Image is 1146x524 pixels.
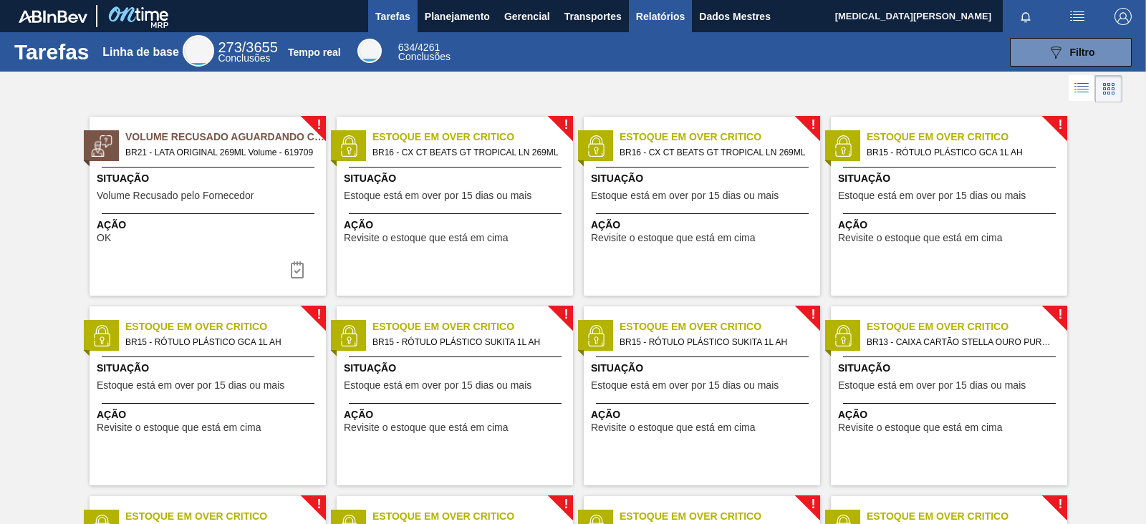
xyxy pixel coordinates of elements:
div: Visão em Lista [1069,75,1095,102]
font: Situação [838,362,890,374]
font: Ação [591,219,620,231]
div: Linha de base [218,42,277,63]
font: Revisite o estoque que está em cima [838,232,1003,243]
font: Estoque está em over por 15 dias ou mais [344,190,531,201]
span: Estoque em Over Critico [867,509,1067,524]
font: Estoque em Over Critico [372,510,514,522]
img: status [338,135,360,157]
font: Conclusões [398,51,451,62]
font: Estoque em Over Critico [372,321,514,332]
font: 634 [398,42,415,53]
img: status [585,135,607,157]
span: Estoque em Over Critico [620,509,820,524]
font: Estoque está em over por 15 dias ou mais [838,379,1026,391]
font: Estoque em Over Critico [620,321,761,332]
span: Situação [838,171,1064,186]
font: Dados Mestres [699,11,771,22]
font: BR15 - RÓTULO PLÁSTICO SUKITA 1L AH [620,337,787,347]
span: BR16 - CX CT BEATS GT TROPICAL LN 269ML [620,145,809,160]
div: Completar tarefa: 29956766 [280,256,314,284]
font: Tempo real [288,47,341,58]
img: status [832,325,854,346]
img: status [91,135,112,157]
font: Ação [344,219,373,231]
font: Planejamento [425,11,490,22]
span: Estoque em Over Critico [867,319,1067,334]
span: BR21 - LATA ORIGINAL 269ML Volume - 619709 [125,145,314,160]
font: ! [317,307,321,321]
font: Revisite o estoque que está em cima [838,422,1003,433]
font: Situação [344,173,396,184]
img: ícone-tarefa-concluída [289,261,306,278]
font: Estoque está em over por 15 dias ou mais [591,379,779,391]
font: Estoque está em over por 15 dias ou mais [97,379,284,391]
font: Situação [838,173,890,184]
font: Situação [591,173,643,184]
font: ! [811,117,815,132]
font: Revisite o estoque que está em cima [344,422,509,433]
font: ! [811,497,815,511]
span: BR15 - RÓTULO PLÁSTICO GCA 1L AH [125,334,314,350]
span: Estoque está em over por 15 dias ou mais [591,190,779,201]
img: ações do usuário [1069,8,1086,25]
font: Ação [97,409,126,420]
span: BR15 - RÓTULO PLÁSTICO SUKITA 1L AH [620,334,809,350]
span: Volume Recusado Aguardando Ciência [125,130,326,145]
span: Estoque em Over Critico [867,130,1067,145]
font: Ação [838,409,867,420]
font: Filtro [1070,47,1095,58]
font: Estoque em Over Critico [372,131,514,142]
span: Situação [344,361,569,376]
font: / [242,39,246,55]
font: BR15 - RÓTULO PLÁSTICO GCA 1L AH [125,337,281,347]
button: ícone-tarefa-concluída [280,256,314,284]
span: Estoque em Over Critico [372,509,573,524]
font: Ação [97,219,126,231]
font: BR15 - RÓTULO PLÁSTICO GCA 1L AH [867,147,1023,157]
span: Estoque em Over Critico [620,319,820,334]
font: Situação [97,173,149,184]
font: Revisite o estoque que está em cima [97,422,261,433]
button: Filtro [1010,38,1132,67]
span: Volume Recusado pelo Fornecedor [97,190,254,201]
font: Estoque em Over Critico [620,131,761,142]
font: ! [564,497,568,511]
span: Estoque está em over por 15 dias ou mais [838,190,1026,201]
font: 273 [218,39,241,55]
font: Ação [344,409,373,420]
span: BR15 - RÓTULO PLÁSTICO SUKITA 1L AH [372,334,562,350]
span: Estoque está em over por 15 dias ou mais [344,190,531,201]
img: status [585,325,607,346]
div: Tempo real [398,43,451,62]
font: Estoque está em over por 15 dias ou mais [344,379,531,391]
font: Tarefas [14,40,90,64]
font: OK [97,232,111,243]
font: Ação [591,409,620,420]
font: Linha de base [102,46,179,58]
font: BR16 - CX CT BEATS GT TROPICAL LN 269ML [620,147,805,157]
font: Revisite o estoque que está em cima [344,232,509,243]
font: ! [811,307,815,321]
font: Revisite o estoque que está em cima [591,422,756,433]
span: Situação [97,171,322,186]
font: / [415,42,418,53]
img: Sair [1114,8,1132,25]
font: Estoque está em over por 15 dias ou mais [838,190,1026,201]
font: Conclusões [218,52,270,64]
font: 4261 [418,42,440,53]
font: Volume Recusado pelo Fornecedor [97,190,254,201]
font: Estoque em Over Critico [620,510,761,522]
button: Notificações [1003,6,1049,26]
font: Revisite o estoque que está em cima [591,232,756,243]
font: Estoque em Over Critico [125,321,267,332]
font: ! [1058,307,1062,321]
span: BR13 - CAIXA CARTÃO STELLA OURO PURO 269ML [867,334,1056,350]
div: Tempo real [357,39,382,63]
font: BR13 - CAIXA CARTÃO STELLA OURO PURO 269ML [867,337,1077,347]
font: Estoque em Over Critico [867,321,1008,332]
span: Estoque em Over Critico [125,509,326,524]
div: Visão em Cards [1095,75,1122,102]
span: Estoque em Over Critico [372,319,573,334]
